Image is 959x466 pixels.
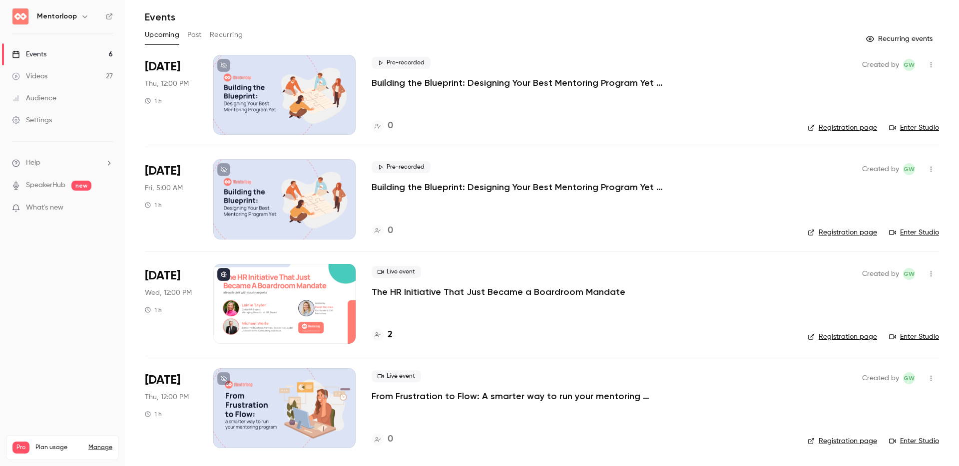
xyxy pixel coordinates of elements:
div: 1 h [145,201,162,209]
h4: 0 [388,224,393,237]
span: [DATE] [145,59,180,75]
li: help-dropdown-opener [12,158,113,168]
a: Registration page [808,123,877,133]
span: Thu, 12:00 PM [145,392,189,402]
h4: 2 [388,328,393,342]
a: 0 [372,119,393,133]
div: Events [12,49,46,59]
img: Mentorloop [12,8,28,24]
a: Enter Studio [889,436,939,446]
a: Enter Studio [889,228,939,237]
span: Pro [12,442,29,454]
span: Grace Winstanley [903,59,915,71]
span: Created by [862,372,899,384]
span: Created by [862,268,899,280]
a: Enter Studio [889,123,939,133]
h1: Events [145,11,175,23]
a: Enter Studio [889,332,939,342]
span: Thu, 12:00 PM [145,79,189,89]
a: The HR Initiative That Just Became a Boardroom Mandate [372,286,625,298]
a: 2 [372,328,393,342]
button: Recurring events [862,31,939,47]
span: [DATE] [145,372,180,388]
a: Registration page [808,332,877,342]
span: new [71,181,91,191]
a: 0 [372,433,393,446]
div: Sep 25 Thu, 12:00 PM (Australia/Melbourne) [145,55,197,135]
div: Dec 11 Thu, 12:00 PM (Australia/Melbourne) [145,368,197,448]
a: Manage [88,444,112,452]
span: [DATE] [145,268,180,284]
div: Oct 29 Wed, 12:00 PM (Australia/Melbourne) [145,264,197,344]
button: Past [187,27,202,43]
span: Live event [372,370,421,382]
h6: Mentorloop [37,11,77,21]
span: Pre-recorded [372,161,431,173]
a: Building the Blueprint: Designing Your Best Mentoring Program Yet ([GEOGRAPHIC_DATA]) [372,181,671,193]
span: Pre-recorded [372,57,431,69]
button: Upcoming [145,27,179,43]
span: Plan usage [35,444,82,452]
a: Registration page [808,436,877,446]
span: Grace Winstanley [903,163,915,175]
div: 1 h [145,97,162,105]
a: Registration page [808,228,877,237]
a: 0 [372,224,393,237]
span: GW [904,372,915,384]
span: Grace Winstanley [903,268,915,280]
h4: 0 [388,433,393,446]
span: Live event [372,266,421,278]
span: GW [904,59,915,71]
span: GW [904,163,915,175]
span: Created by [862,163,899,175]
span: Fri, 5:00 AM [145,183,183,193]
div: 1 h [145,306,162,314]
a: From Frustration to Flow: A smarter way to run your mentoring program (APAC) [372,390,671,402]
button: Recurring [210,27,243,43]
a: Building the Blueprint: Designing Your Best Mentoring Program Yet (ANZ) [372,77,671,89]
span: What's new [26,203,63,213]
h4: 0 [388,119,393,133]
span: Grace Winstanley [903,372,915,384]
span: Wed, 12:00 PM [145,288,192,298]
div: Videos [12,71,47,81]
div: Settings [12,115,52,125]
div: Audience [12,93,56,103]
span: [DATE] [145,163,180,179]
div: 1 h [145,410,162,418]
a: SpeakerHub [26,180,65,191]
span: Created by [862,59,899,71]
span: GW [904,268,915,280]
div: Sep 26 Fri, 5:00 AM (Australia/Melbourne) [145,159,197,239]
span: Help [26,158,40,168]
